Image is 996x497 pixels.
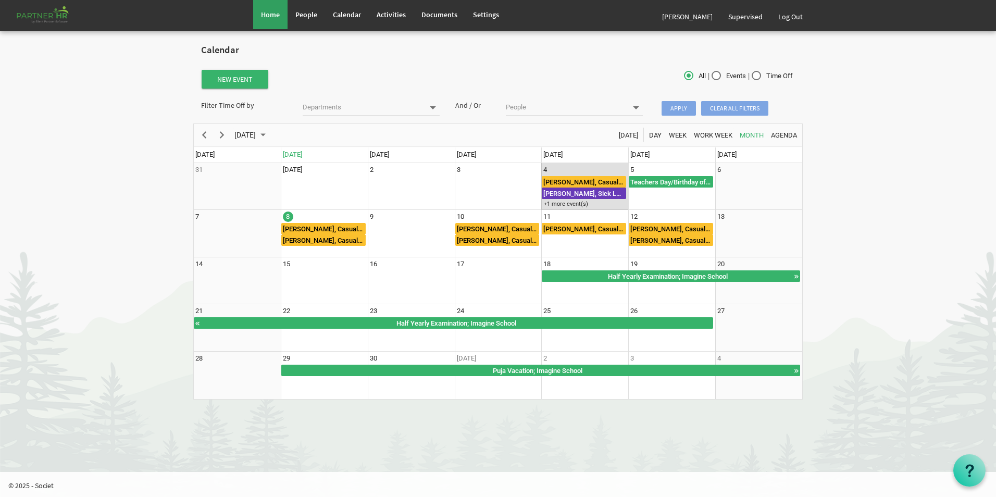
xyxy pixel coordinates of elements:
div: previous period [195,124,213,146]
button: Month [738,128,766,141]
div: Sunday, September 14, 2025 [195,259,203,269]
button: Previous [197,128,211,141]
a: [PERSON_NAME] [654,2,720,31]
span: Month [739,129,765,142]
div: Sunday, September 7, 2025 [195,212,199,222]
span: [DATE] [717,151,737,158]
div: September 2025 [231,124,272,146]
div: Saturday, September 13, 2025 [717,212,725,222]
div: Tuesday, September 30, 2025 [370,353,377,364]
div: Half Yearly Examination Begin From Thursday, September 18, 2025 at 12:00:00 AM GMT-07:00 Ends At ... [194,317,713,329]
span: All [684,71,706,81]
div: | | [600,69,803,84]
div: Sunday, August 31, 2025 [195,165,203,175]
button: Day [648,128,664,141]
div: Teachers Day/Birthday of Prophet Mohammad Begin From Friday, September 5, 2025 at 12:00:00 AM GMT... [629,176,713,188]
p: © 2025 - Societ [8,480,996,491]
span: Week [668,129,688,142]
div: Manasi Kabi, Casual Leave Begin From Thursday, September 4, 2025 at 12:00:00 AM GMT-07:00 Ends At... [542,176,626,188]
div: Monday, September 15, 2025 [283,259,290,269]
div: Tuesday, September 23, 2025 [370,306,377,316]
div: Saturday, September 6, 2025 [717,165,721,175]
div: Tuesday, September 16, 2025 [370,259,377,269]
input: Departments [303,100,423,115]
span: Documents [421,10,457,19]
div: [PERSON_NAME], Casual Leave [282,223,365,234]
div: Teachers Day/Birthday of [DEMOGRAPHIC_DATA][PERSON_NAME] [629,177,713,187]
div: Monday, September 8, 2025 [283,212,293,222]
schedule: of September 2025 [193,123,803,400]
button: Work Week [692,128,734,141]
div: Monday, September 1, 2025 [283,165,302,175]
div: Puja Vacation; Imagine School [282,365,794,376]
div: Friday, September 12, 2025 [630,212,638,222]
span: Activities [377,10,406,19]
span: [DATE] [543,151,563,158]
div: Wednesday, October 1, 2025 [457,353,476,364]
span: Day [648,129,663,142]
div: Deepti Mayee Nayak, Casual Leave Begin From Wednesday, September 10, 2025 at 12:00:00 AM GMT-07:0... [455,223,540,234]
div: Saturday, September 27, 2025 [717,306,725,316]
div: Thursday, September 25, 2025 [543,306,551,316]
a: Log Out [770,2,811,31]
div: [PERSON_NAME], Sick Leave [542,188,626,198]
div: Manasi Kabi, Casual Leave Begin From Wednesday, September 10, 2025 at 12:00:00 AM GMT-07:00 Ends ... [455,234,540,246]
div: Thursday, September 18, 2025 [543,259,551,269]
div: Wednesday, September 3, 2025 [457,165,460,175]
button: Today [617,128,640,141]
div: Wednesday, September 10, 2025 [457,212,464,222]
div: Deepti Mayee Nayak, Casual Leave Begin From Friday, September 12, 2025 at 12:00:00 AM GMT-07:00 E... [629,223,713,234]
button: Week [667,128,689,141]
div: Half Yearly Examination Begin From Thursday, September 18, 2025 at 12:00:00 AM GMT-07:00 Ends At ... [542,270,800,282]
h2: Calendar [201,45,795,56]
div: Wednesday, September 24, 2025 [457,306,464,316]
div: Manasi Kabi, Casual Leave Begin From Friday, September 12, 2025 at 12:00:00 AM GMT-07:00 Ends At ... [629,234,713,246]
div: Friday, October 3, 2025 [630,353,634,364]
div: Thursday, September 11, 2025 [543,212,551,222]
div: Saturday, October 4, 2025 [717,353,721,364]
div: Wednesday, September 17, 2025 [457,259,464,269]
div: Half Yearly Examination; Imagine School [201,318,713,328]
div: And / Or [447,100,499,110]
div: Sunday, September 21, 2025 [195,306,203,316]
div: Friday, September 26, 2025 [630,306,638,316]
span: Settings [473,10,499,19]
div: [PERSON_NAME], Casual Leave [542,177,626,187]
div: Tuesday, September 9, 2025 [370,212,373,222]
span: [DATE] [457,151,476,158]
div: Filter Time Off by [193,100,295,110]
div: Saturday, September 20, 2025 [717,259,725,269]
span: Supervised [728,12,763,21]
div: Thursday, October 2, 2025 [543,353,547,364]
div: Friday, September 19, 2025 [630,259,638,269]
span: People [295,10,317,19]
div: Monday, September 29, 2025 [283,353,290,364]
button: Agenda [769,128,799,141]
div: [PERSON_NAME], Casual Leave [456,235,539,245]
span: Calendar [333,10,361,19]
div: Tuesday, September 2, 2025 [370,165,373,175]
span: [DATE] [370,151,389,158]
button: September 2025 [233,128,270,141]
div: +1 more event(s) [542,200,628,208]
div: Sunday, September 28, 2025 [195,353,203,364]
span: Home [261,10,280,19]
div: Friday, September 5, 2025 [630,165,634,175]
input: People [506,100,626,115]
span: Agenda [770,129,798,142]
span: Time Off [752,71,793,81]
span: [DATE] [618,129,639,142]
div: Puja Vacation Begin From Monday, September 29, 2025 at 12:00:00 AM GMT-07:00 Ends At Wednesday, O... [281,365,801,376]
div: next period [213,124,231,146]
a: Supervised [720,2,770,31]
div: [PERSON_NAME], Casual Leave [542,223,626,234]
div: Thursday, September 4, 2025 [543,165,547,175]
div: [PERSON_NAME], Casual Leave [629,223,713,234]
div: [PERSON_NAME], Casual Leave [456,223,539,234]
span: [DATE] [233,129,257,142]
div: Manasi Kabi, Casual Leave Begin From Monday, September 8, 2025 at 12:00:00 AM GMT-07:00 Ends At M... [281,223,366,234]
span: Events [712,71,746,81]
span: Work Week [693,129,733,142]
div: Monday, September 22, 2025 [283,306,290,316]
div: Jasaswini Samanta, Casual Leave Begin From Thursday, September 11, 2025 at 12:00:00 AM GMT-07:00 ... [542,223,626,234]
